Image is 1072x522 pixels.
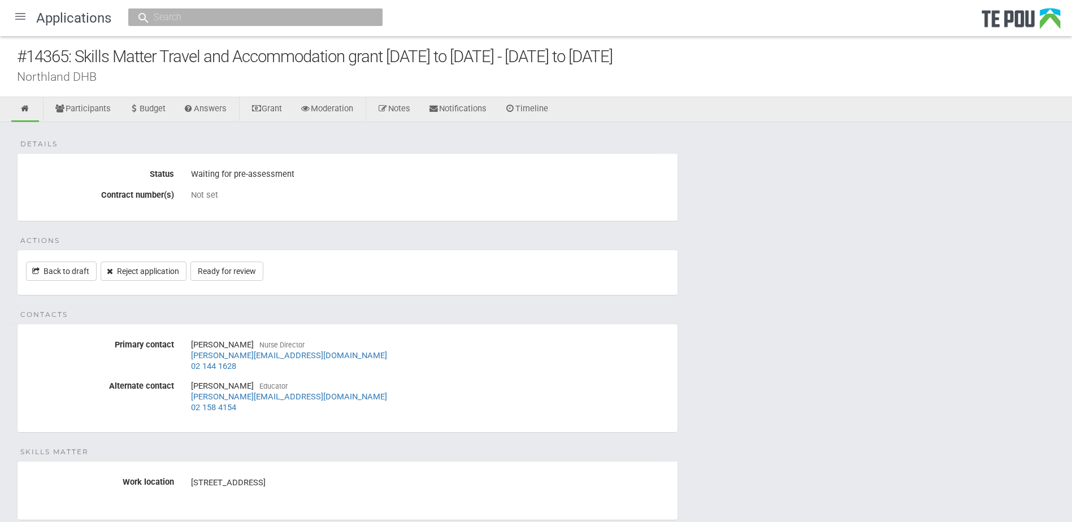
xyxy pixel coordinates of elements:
[18,473,183,487] label: Work location
[18,336,183,350] label: Primary contact
[191,336,669,375] div: [PERSON_NAME]
[242,97,290,122] a: Grant
[101,262,186,281] a: Reject application
[18,165,183,179] label: Status
[259,341,305,349] span: Nurse Director
[46,97,119,122] a: Participants
[20,236,60,246] span: Actions
[26,262,97,281] a: Back to draft
[259,382,288,390] span: Educator
[17,71,1072,82] div: Northland DHB
[120,97,174,122] a: Budget
[190,262,263,281] a: Ready for review
[191,391,387,402] a: [PERSON_NAME][EMAIL_ADDRESS][DOMAIN_NAME]
[191,402,236,412] a: 02 158 4154
[150,11,349,23] input: Search
[20,139,58,149] span: Details
[18,377,183,391] label: Alternate contact
[369,97,419,122] a: Notes
[20,447,89,457] span: Skills Matter
[420,97,495,122] a: Notifications
[191,361,236,371] a: 02 144 1628
[191,377,669,416] div: [PERSON_NAME]
[292,97,362,122] a: Moderation
[191,350,387,360] a: [PERSON_NAME][EMAIL_ADDRESS][DOMAIN_NAME]
[191,165,669,184] div: Waiting for pre-assessment
[191,477,669,489] address: [STREET_ADDRESS]
[18,186,183,200] label: Contract number(s)
[20,310,68,320] span: Contacts
[17,45,1072,69] div: #14365: Skills Matter Travel and Accommodation grant [DATE] to [DATE] - [DATE] to [DATE]
[496,97,557,122] a: Timeline
[191,190,669,200] div: Not set
[175,97,236,122] a: Answers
